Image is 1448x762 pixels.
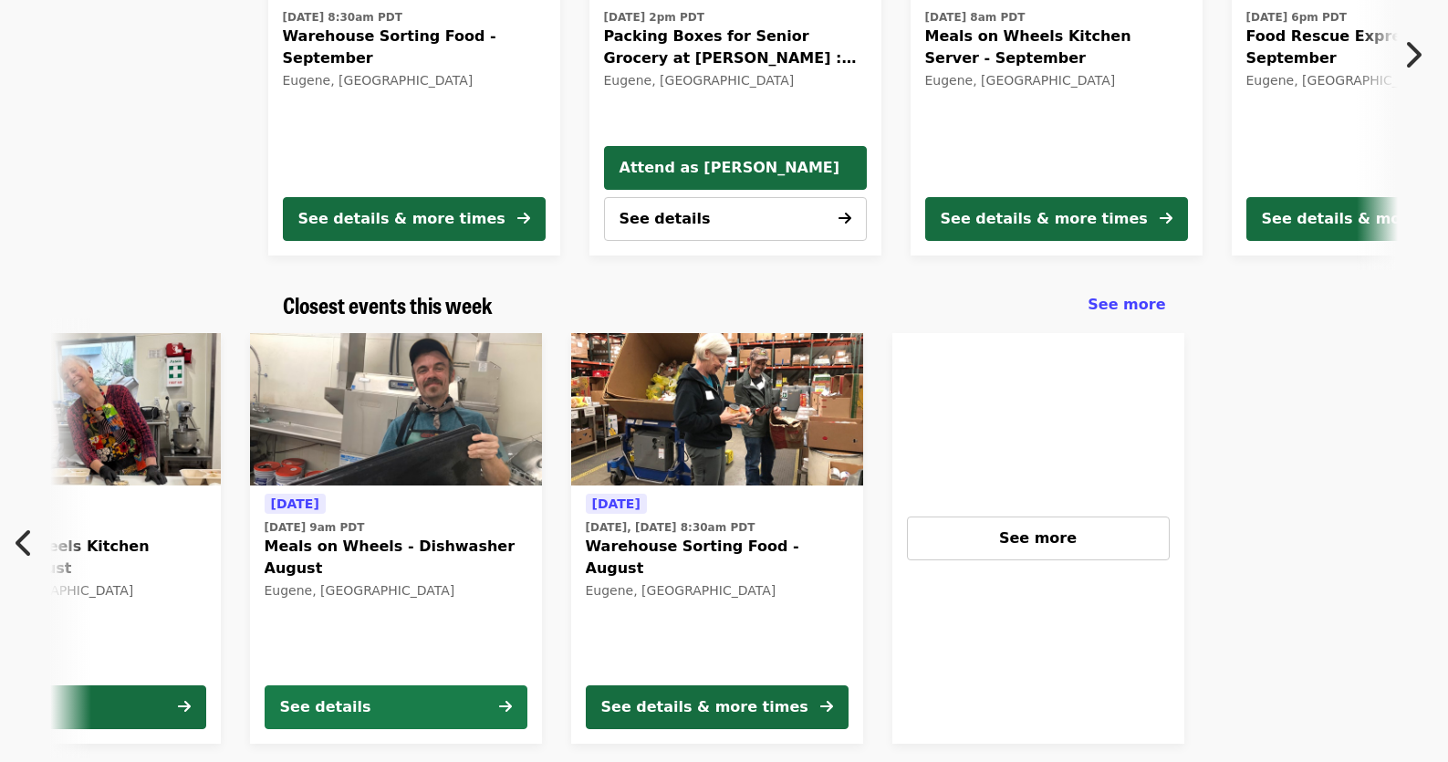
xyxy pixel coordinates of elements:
[265,583,527,599] div: Eugene, [GEOGRAPHIC_DATA]
[604,146,867,190] button: Attend as [PERSON_NAME]
[283,9,402,26] time: [DATE] 8:30am PDT
[283,197,546,241] button: See details & more times
[265,685,527,729] button: See details
[283,26,546,69] span: Warehouse Sorting Food - September
[271,496,319,511] span: [DATE]
[604,5,867,92] a: See details for "Packing Boxes for Senior Grocery at Bailey Hill : September"
[250,333,542,744] a: See details for "Meals on Wheels - Dishwasher August"
[941,208,1148,230] div: See details & more times
[586,583,849,599] div: Eugene, [GEOGRAPHIC_DATA]
[250,333,542,486] img: Meals on Wheels - Dishwasher August organized by FOOD For Lane County
[1388,29,1448,80] button: Next item
[16,526,34,560] i: chevron-left icon
[586,519,755,536] time: [DATE], [DATE] 8:30am PDT
[892,333,1184,744] a: See more
[1088,294,1165,316] a: See more
[907,517,1170,560] button: See more
[925,73,1188,89] div: Eugene, [GEOGRAPHIC_DATA]
[604,26,867,69] span: Packing Boxes for Senior Grocery at [PERSON_NAME] : September
[839,210,851,227] i: arrow-right icon
[265,536,527,579] span: Meals on Wheels - Dishwasher August
[601,696,808,718] div: See details & more times
[925,197,1188,241] button: See details & more times
[280,696,371,718] div: See details
[586,685,849,729] button: See details & more times
[1246,9,1347,26] time: [DATE] 6pm PDT
[592,496,641,511] span: [DATE]
[604,73,867,89] div: Eugene, [GEOGRAPHIC_DATA]
[283,288,493,320] span: Closest events this week
[178,698,191,715] i: arrow-right icon
[571,333,863,486] img: Warehouse Sorting Food - August organized by FOOD For Lane County
[586,536,849,579] span: Warehouse Sorting Food - August
[268,292,1181,318] div: Closest events this week
[604,197,867,241] button: See details
[283,292,493,318] a: Closest events this week
[499,698,512,715] i: arrow-right icon
[517,210,530,227] i: arrow-right icon
[1403,37,1422,72] i: chevron-right icon
[1160,210,1172,227] i: arrow-right icon
[1088,296,1165,313] span: See more
[925,9,1026,26] time: [DATE] 8am PDT
[571,333,863,744] a: See details for "Warehouse Sorting Food - August"
[925,26,1188,69] span: Meals on Wheels Kitchen Server - September
[620,210,711,227] span: See details
[298,208,505,230] div: See details & more times
[283,73,546,89] div: Eugene, [GEOGRAPHIC_DATA]
[604,9,704,26] time: [DATE] 2pm PDT
[265,519,365,536] time: [DATE] 9am PDT
[820,698,833,715] i: arrow-right icon
[620,157,851,179] span: Attend as [PERSON_NAME]
[999,529,1077,547] span: See more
